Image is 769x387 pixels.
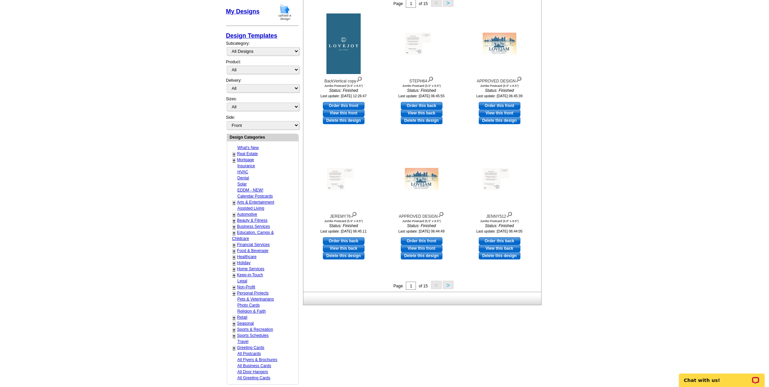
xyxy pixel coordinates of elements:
[385,219,459,223] div: Jumbo Postcard (5.5" x 8.5")
[232,230,274,241] a: Education, Camps & Childcare
[237,315,248,320] a: Retail
[226,32,277,39] a: Design Templates
[307,210,381,219] div: JEREMY76
[238,363,271,368] a: All Business Cards
[327,168,360,190] img: JEREMY76
[233,260,236,266] a: +
[237,333,269,338] a: Sports Schedules
[431,281,442,289] button: <
[443,281,454,289] button: >
[463,84,537,87] div: Jumbo Postcard (5.5" x 8.5")
[351,210,357,218] img: view design details
[401,109,442,117] a: View this back
[307,223,381,229] i: Status: Finished
[238,206,264,211] a: Assisted Living
[237,345,264,350] a: Greeting Cards
[233,333,236,339] a: +
[238,176,249,180] a: Dental
[675,366,769,387] iframe: LiveChat chat widget
[401,245,442,252] a: View this front
[323,252,365,259] a: Delete this design
[233,157,236,163] a: +
[226,59,299,77] div: Product:
[427,75,434,82] img: view design details
[476,229,523,233] small: Last update: [DATE] 06:44:05
[238,164,255,168] a: Insurance
[323,109,365,117] a: View this front
[238,182,247,186] a: Solar
[233,248,236,254] a: +
[238,188,263,192] a: EDDM - NEW!
[233,230,236,236] a: +
[237,291,269,295] a: Personal Projects
[401,102,442,109] a: use this design
[479,237,520,245] a: use this design
[237,273,263,277] a: Keep-in-Touch
[226,77,299,96] div: Delivery:
[483,168,516,190] img: JENNY512
[385,223,459,229] i: Status: Finished
[238,145,259,150] a: What's New
[419,284,428,288] span: of 15
[463,219,537,223] div: Jumbo Postcard (5.5" x 8.5")
[237,321,254,326] a: Seasonal
[238,351,261,356] a: All Postcards
[479,117,520,124] a: Delete this design
[401,117,442,124] a: Delete this design
[401,252,442,259] a: Delete this design
[326,13,361,74] img: BackVertical copy
[401,237,442,245] a: use this design
[237,212,257,217] a: Automotive
[356,75,362,82] img: view design details
[233,254,236,260] a: +
[307,84,381,87] div: Jumbo Postcard (5.5" x 8.5")
[238,376,270,380] a: All Greeting Cards
[516,75,522,82] img: view design details
[321,94,367,98] small: Last update: [DATE] 12:26:47
[307,87,381,94] i: Status: Finished
[483,33,516,55] img: APPROVED DESIGN
[506,210,513,218] img: view design details
[463,210,537,219] div: JENNY512
[226,114,299,130] div: Side:
[323,102,365,109] a: use this design
[276,4,294,21] img: upload-design
[226,40,299,59] div: Subcategory:
[233,285,236,290] a: +
[238,297,274,302] a: Pets & Veterinarians
[237,242,270,247] a: Financial Services
[405,33,438,55] img: STEPH64
[323,245,365,252] a: View this back
[393,284,403,288] span: Page
[226,96,299,114] div: Sizes:
[419,1,428,6] span: of 15
[238,279,247,283] a: Legal
[233,200,236,205] a: +
[307,219,381,223] div: Jumbo Postcard (5.5" x 8.5")
[233,327,236,332] a: +
[237,248,268,253] a: Food & Beverage
[479,245,520,252] a: View this back
[238,357,277,362] a: All Flyers & Brochures
[463,75,537,84] div: APPROVED DESIGN
[385,75,459,84] div: STEPH64
[479,109,520,117] a: View this front
[237,200,274,205] a: Arts & Entertainment
[385,210,459,219] div: APPROVED DESIGN
[237,267,264,271] a: Home Services
[237,151,258,156] a: Real Estate
[237,327,273,332] a: Sports & Recreation
[238,339,249,344] a: Travel
[233,291,236,296] a: +
[323,117,365,124] a: Delete this design
[398,229,445,233] small: Last update: [DATE] 06:44:49
[463,223,537,229] i: Status: Finished
[323,237,365,245] a: use this design
[233,315,236,320] a: +
[237,254,257,259] a: Healthcare
[476,94,523,98] small: Last update: [DATE] 06:45:39
[238,303,260,308] a: Photo Cards
[237,157,254,162] a: Mortgage
[233,242,236,248] a: +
